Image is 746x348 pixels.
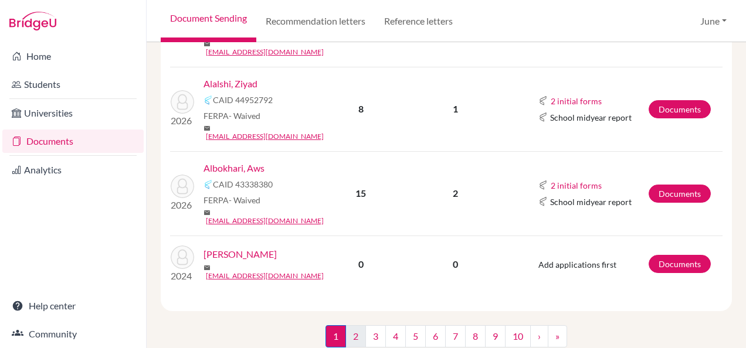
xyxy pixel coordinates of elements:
[2,158,144,182] a: Analytics
[401,257,510,271] p: 0
[2,294,144,318] a: Help center
[530,325,548,347] a: ›
[538,112,548,122] img: Common App logo
[538,197,548,206] img: Common App logo
[355,187,366,199] b: 15
[171,245,194,269] img: Abaalalla, Mohammed
[213,178,273,190] span: CAID 43338380
[204,77,257,91] a: Alalshi, Ziyad
[550,179,602,192] button: 2 initial forms
[204,194,260,206] span: FERPA
[9,12,56,30] img: Bridge-U
[204,110,260,122] span: FERPA
[206,47,324,57] a: [EMAIL_ADDRESS][DOMAIN_NAME]
[171,269,194,283] p: 2024
[229,195,260,205] span: - Waived
[405,325,426,347] a: 5
[465,325,486,347] a: 8
[345,325,366,347] a: 2
[213,94,273,106] span: CAID 44952792
[385,325,406,347] a: 4
[2,73,144,96] a: Students
[548,325,567,347] a: »
[204,180,213,189] img: Common App logo
[550,111,632,124] span: School midyear report
[550,94,602,108] button: 2 initial forms
[505,325,531,347] a: 10
[204,247,277,261] a: [PERSON_NAME]
[649,185,711,203] a: Documents
[550,196,632,208] span: School midyear report
[204,161,265,175] a: Albokhari, Aws
[538,180,548,190] img: Common App logo
[2,322,144,346] a: Community
[401,186,510,200] p: 2
[365,325,386,347] a: 3
[171,175,194,198] img: Albokhari, Aws
[695,10,732,32] button: June
[2,101,144,125] a: Universities
[204,95,213,105] img: Common App logo
[204,209,211,216] span: mail
[2,129,144,153] a: Documents
[649,255,711,273] a: Documents
[445,325,466,347] a: 7
[2,45,144,68] a: Home
[171,90,194,114] img: Alalshi, Ziyad
[171,198,194,212] p: 2026
[538,260,616,269] span: Add applications first
[229,111,260,121] span: - Waived
[649,100,711,118] a: Documents
[358,258,364,269] b: 0
[538,96,548,105] img: Common App logo
[325,325,346,347] span: 1
[401,102,510,116] p: 1
[206,131,324,142] a: [EMAIL_ADDRESS][DOMAIN_NAME]
[485,325,506,347] a: 9
[204,264,211,271] span: mail
[171,114,194,128] p: 2026
[206,216,324,226] a: [EMAIL_ADDRESS][DOMAIN_NAME]
[204,125,211,132] span: mail
[425,325,446,347] a: 6
[358,103,364,114] b: 8
[206,271,324,281] a: [EMAIL_ADDRESS][DOMAIN_NAME]
[204,40,211,47] span: mail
